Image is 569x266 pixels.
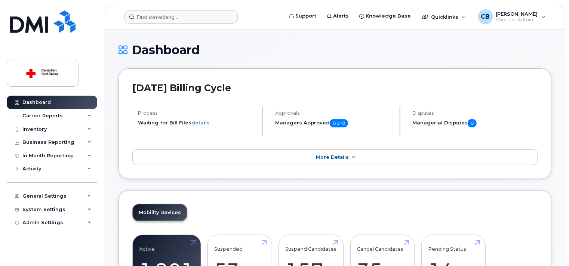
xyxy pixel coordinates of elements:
[275,119,393,127] h5: Managers Approved
[330,119,348,127] span: 0 of 0
[412,110,538,116] h4: Disputes
[191,120,210,126] a: details
[132,82,538,93] h2: [DATE] Billing Cycle
[275,110,393,116] h4: Approvals
[412,119,538,127] h5: Managerial Disputes
[133,204,187,221] a: Mobility Devices
[316,154,349,160] span: More Details
[468,119,477,127] span: 0
[119,43,551,56] h1: Dashboard
[138,110,256,116] h4: Process
[138,119,256,126] li: Waiting for Bill Files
